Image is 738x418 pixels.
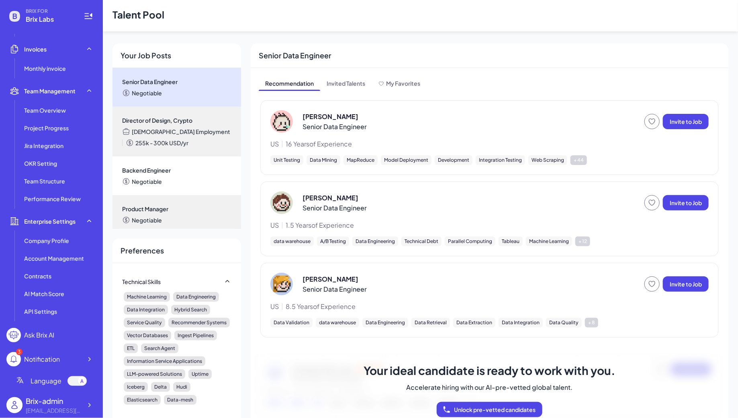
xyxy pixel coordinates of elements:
[122,278,161,286] div: Technical Skills
[270,220,279,230] span: US
[174,331,217,340] div: Ingest Pipelines
[24,330,54,340] div: Ask Brix AI
[24,45,47,53] span: Invoices
[26,14,74,24] span: Brix Labs
[132,128,230,136] span: [DEMOGRAPHIC_DATA] Employment
[663,195,709,210] button: Invite to Job
[386,80,420,87] span: My Favorites
[24,64,66,72] span: Monthly invoice
[141,344,178,353] div: Search Agent
[24,290,64,298] span: AI Match Score
[381,155,431,165] div: Model Deployment
[499,237,523,246] div: Tableau
[570,155,587,165] div: + 44
[476,155,525,165] div: Integration Testing
[188,369,212,379] div: Uptime
[168,318,230,327] div: Recommender Systems
[24,354,60,364] div: Notification
[173,382,190,392] div: Hudi
[317,237,349,246] div: A/B Testing
[135,139,188,147] span: 255k - 300k USD/yr
[171,305,210,315] div: Hybrid Search
[316,318,359,327] div: data warehouse
[585,318,598,327] div: + 8
[26,395,82,406] div: Brix-admin
[24,124,69,132] span: Project Progress
[499,318,543,327] div: Data Integration
[270,155,303,165] div: Unit Testing
[362,318,408,327] div: Data Engineering
[270,191,293,214] img: Tim Chen
[286,302,356,311] span: 8.5 Years of Experience
[122,205,231,213] span: Product Manager
[24,195,81,203] span: Performance Review
[122,166,231,174] span: Backend Engineer
[24,307,57,315] span: API Settings
[173,292,219,302] div: Data Engineering
[343,155,378,165] div: MapReduce
[24,159,57,167] span: OKR Setting
[670,280,702,288] span: Invite to Job
[320,78,372,91] span: Invited Talents
[286,220,354,230] span: 1.5 Years of Experience
[411,318,450,327] div: Data Retrieval
[286,139,352,149] span: 16 Years of Experience
[26,8,74,14] span: BRIX FOR
[24,272,51,280] span: Contracts
[124,305,168,315] div: Data Integration
[435,155,472,165] div: Development
[364,363,615,378] span: Your ideal candidate is ready to work with you.
[124,356,205,366] div: Information Service Applications
[445,237,495,246] div: Parallel Computing
[151,382,170,392] div: Delta
[437,402,542,417] button: Unlock pre-vetted candidates
[124,344,138,353] div: ETL
[124,292,170,302] div: Machine Learning
[270,110,293,133] img: Qiang Fang
[303,112,358,121] p: [PERSON_NAME]
[24,87,76,95] span: Team Management
[122,78,231,86] span: Senior Data Engineer
[270,273,293,295] img: Goutham Raj Ganesan
[24,142,63,150] span: Jira Integration
[546,318,582,327] div: Data Quality
[454,406,536,413] span: Unlock pre-vetted candidates
[6,397,22,413] img: user_logo.png
[453,318,495,327] div: Data Extraction
[16,349,22,355] div: 3
[663,276,709,292] button: Invite to Job
[270,302,279,311] span: US
[270,237,314,246] div: data warehouse
[270,318,313,327] div: Data Validation
[24,237,69,245] span: Company Profile
[24,177,65,185] span: Team Structure
[24,106,66,114] span: Team Overview
[401,237,442,246] div: Technical Debt
[112,239,241,263] div: Preferences
[303,193,358,203] p: [PERSON_NAME]
[132,216,162,224] span: Negotiable
[132,177,162,185] span: Negotiable
[122,116,231,124] span: Director of Design, Crypto
[24,217,76,225] span: Enterprise Settings
[407,383,573,392] span: Accelerate hiring with our AI-pre-vetted global talent.
[670,118,702,125] span: Invite to Job
[259,78,320,91] span: Recommendation
[526,237,572,246] div: Machine Learning
[528,155,567,165] div: Web Scraping
[663,114,709,129] button: Invite to Job
[124,382,148,392] div: Iceberg
[251,43,728,68] div: Senior Data Engineer
[575,237,590,246] div: + 12
[303,274,358,284] p: [PERSON_NAME]
[307,155,340,165] div: Data Mining
[124,395,161,405] div: Elasticsearch
[303,284,367,294] p: Senior Data Engineer
[124,369,185,379] div: LLM-powered Solutions
[303,203,367,213] p: Senior Data Engineer
[124,318,165,327] div: Service Quality
[303,122,367,132] p: Senior Data Engineer
[124,331,171,340] div: Vector Databases
[352,237,398,246] div: Data Engineering
[670,199,702,206] span: Invite to Job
